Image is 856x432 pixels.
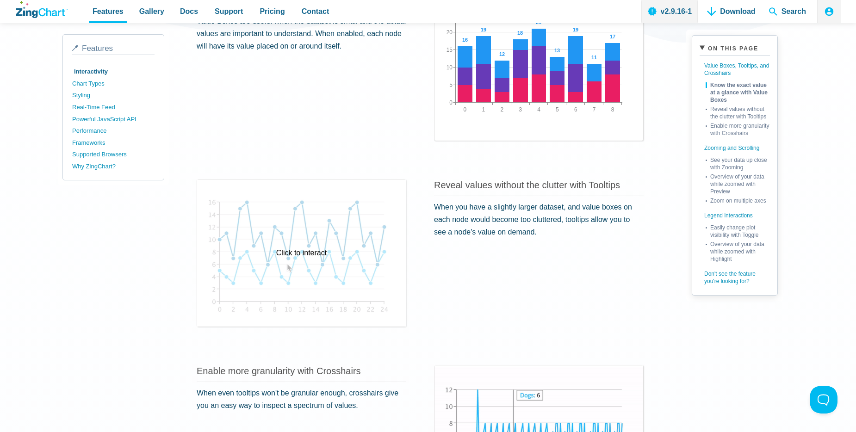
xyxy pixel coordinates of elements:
a: Chart Types [72,78,155,90]
a: Reveal values without the clutter with Tooltips [434,180,620,190]
a: Zooming and Scrolling [700,137,770,154]
p: When you have a slightly larger dataset, and value boxes on each node would become too cluttered,... [434,201,644,239]
a: Overview of your data while zoomed with Highlight [706,239,770,263]
a: Legend interactions [700,204,770,222]
a: Zoom on multiple axes [706,195,770,204]
a: Know the exact value at a glance with Value Boxes [706,80,770,104]
a: Interactivity [72,66,155,78]
span: Features [93,5,124,18]
a: Enable more granularity with Crosshairs [706,120,770,137]
a: Value Boxes, Tooltips, and Crosshairs [700,59,770,80]
span: Gallery [139,5,164,18]
a: ZingChart Logo. Click to return to the homepage [16,1,68,18]
span: Contact [302,5,329,18]
a: Performance [72,125,155,137]
a: Powerful JavaScript API [72,113,155,125]
a: Overview of your data while zoomed with Preview [706,171,770,195]
p: Value Boxes are useful when the dataset is small and the actual values are important to understan... [197,15,406,53]
span: Pricing [260,5,285,18]
a: Reveal values without the clutter with Tooltips [706,104,770,120]
a: Features [72,44,155,55]
span: Features [82,44,113,53]
iframe: Toggle Customer Support [810,386,837,413]
a: Easily change plot visibility with Toggle [706,222,770,239]
a: Frameworks [72,137,155,149]
a: Real-Time Feed [72,101,155,113]
span: Docs [180,5,198,18]
a: Styling [72,89,155,101]
a: Enable more granularity with Crosshairs [197,366,361,376]
a: See your data up close with Zooming [706,154,770,171]
div: Click to interact [197,179,406,327]
p: When even tooltips won't be granular enough, crosshairs give you an easy way to inspect a spectru... [197,387,406,412]
a: Why ZingChart? [72,160,155,173]
span: Support [215,5,243,18]
summary: On This Page [700,43,770,56]
a: Supported Browsers [72,148,155,160]
a: Don't see the feature you're looking for? [700,263,770,288]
